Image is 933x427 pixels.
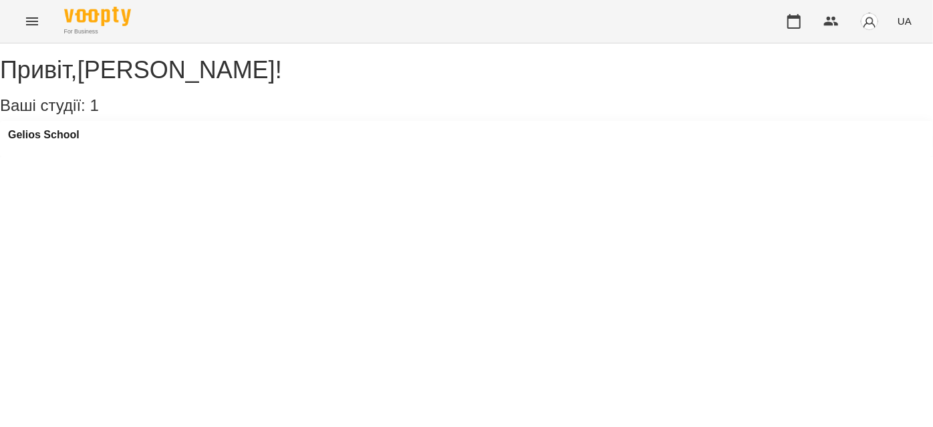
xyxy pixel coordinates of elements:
[892,9,917,33] button: UA
[898,14,912,28] span: UA
[8,129,80,141] a: Gelios School
[16,5,48,37] button: Menu
[64,7,131,26] img: Voopty Logo
[64,27,131,36] span: For Business
[860,12,879,31] img: avatar_s.png
[90,96,98,114] span: 1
